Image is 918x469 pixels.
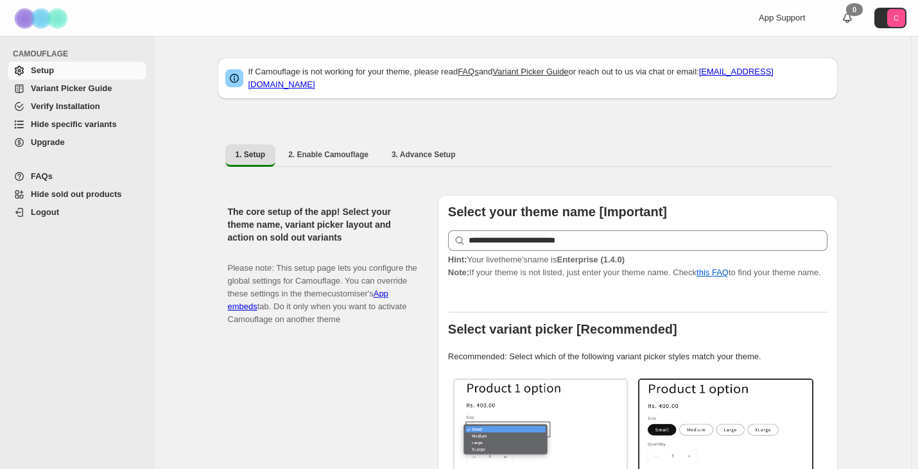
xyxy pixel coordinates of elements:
span: Upgrade [31,137,65,147]
span: FAQs [31,171,53,181]
span: Your live theme's name is [448,255,625,264]
span: Hide sold out products [31,189,122,199]
span: Verify Installation [31,101,100,111]
strong: Hint: [448,255,467,264]
a: 0 [841,12,854,24]
strong: Enterprise (1.4.0) [557,255,625,264]
button: Avatar with initials C [874,8,906,28]
span: Hide specific variants [31,119,117,129]
span: Variant Picker Guide [31,83,112,93]
span: Setup [31,65,54,75]
div: 0 [846,3,863,16]
strong: Note: [448,268,469,277]
p: If Camouflage is not working for your theme, please read and or reach out to us via chat or email: [248,65,830,91]
a: FAQs [458,67,479,76]
text: C [894,14,899,22]
span: Avatar with initials C [887,9,905,27]
a: Verify Installation [8,98,146,115]
span: 3. Advance Setup [392,149,456,160]
b: Select variant picker [Recommended] [448,322,677,336]
a: Variant Picker Guide [492,67,568,76]
a: Hide sold out products [8,185,146,203]
a: Logout [8,203,146,221]
p: If your theme is not listed, just enter your theme name. Check to find your theme name. [448,253,827,279]
span: CAMOUFLAGE [13,49,148,59]
h2: The core setup of the app! Select your theme name, variant picker layout and action on sold out v... [228,205,417,244]
p: Recommended: Select which of the following variant picker styles match your theme. [448,350,827,363]
a: Setup [8,62,146,80]
a: Hide specific variants [8,115,146,133]
img: Camouflage [10,1,74,36]
b: Select your theme name [Important] [448,205,667,219]
span: Logout [31,207,59,217]
a: FAQs [8,167,146,185]
a: Variant Picker Guide [8,80,146,98]
span: 2. Enable Camouflage [288,149,368,160]
a: this FAQ [697,268,729,277]
span: 1. Setup [236,149,266,160]
a: Upgrade [8,133,146,151]
span: App Support [759,13,805,22]
p: Please note: This setup page lets you configure the global settings for Camouflage. You can overr... [228,249,417,326]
